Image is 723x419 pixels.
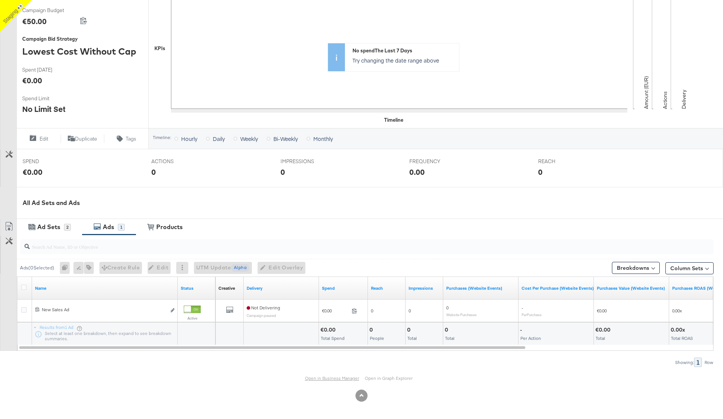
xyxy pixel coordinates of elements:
span: 0 [371,308,373,313]
button: Duplicate [61,134,105,143]
span: Bi-Weekly [273,135,298,142]
span: SPEND [23,158,79,165]
span: Daily [213,135,225,142]
a: The total value of the purchase actions tracked by your Custom Audience pixel on your website aft... [597,285,666,291]
a: The total amount spent to date. [322,285,365,291]
button: Column Sets [665,262,714,274]
span: Monthly [313,135,333,142]
span: Not Delivering [247,305,280,310]
span: Total Spend [321,335,345,341]
div: €0.00 [22,75,42,86]
span: People [370,335,384,341]
span: Weekly [240,135,258,142]
sub: Campaign paused [247,313,276,318]
span: ACTIONS [151,158,208,165]
div: €0.00 [23,167,43,177]
span: IMPRESSIONS [281,158,337,165]
div: Showing: [675,360,694,365]
a: Shows the current state of your Ad. [181,285,212,291]
label: Active [184,316,201,321]
a: The number of times your ad was served. On mobile apps an ad is counted as served the first time ... [409,285,440,291]
div: 0 [538,167,543,177]
div: 0 [369,326,375,333]
div: 0.00x [671,326,687,333]
button: Edit [17,134,61,143]
button: Breakdowns [612,262,660,274]
span: €0.00 [322,308,349,313]
span: Campaign Budget [22,7,79,14]
span: 0 [409,308,411,313]
span: Duplicate [75,135,97,142]
span: €0.00 [597,308,607,313]
span: Total [445,335,455,341]
button: Tags [104,134,148,143]
span: 0 [446,305,448,310]
span: Total [596,335,605,341]
span: Per Action [520,335,541,341]
div: Row [704,360,714,365]
div: Ad Sets [37,223,60,231]
span: - [522,305,523,310]
span: Spend Limit [22,95,79,102]
div: 0 [151,167,156,177]
div: 0.00 [409,167,425,177]
div: €0.00 [320,326,338,333]
span: Total ROAS [671,335,693,341]
div: - [520,326,524,333]
input: Search Ad Name, ID or Objective [30,236,650,251]
p: Try changing the date range above [352,57,455,64]
span: REACH [538,158,595,165]
span: Total [407,335,417,341]
div: 0 [445,326,450,333]
div: All Ad Sets and Ads [23,199,723,207]
div: Products [156,223,183,231]
div: 1 [118,224,125,231]
sub: Per Purchase [522,312,541,317]
span: Spent [DATE] [22,66,79,73]
a: Open in Business Manager [305,375,359,381]
div: 0 [281,167,285,177]
div: Campaign Bid Strategy [22,35,143,43]
div: 1 [694,358,702,367]
a: The number of times a purchase was made tracked by your Custom Audience pixel on your website aft... [446,285,516,291]
a: Open in Graph Explorer [365,375,413,381]
span: FREQUENCY [409,158,466,165]
a: The number of people your ad was served to. [371,285,403,291]
span: Tags [126,135,136,142]
div: No spend The Last 7 Days [352,47,455,54]
div: Timeline: [153,135,171,140]
span: Hourly [181,135,197,142]
div: 2 [64,224,71,231]
div: New Sales Ad [42,307,166,313]
a: Shows the creative associated with your ad. [218,285,235,291]
div: 0 [407,326,413,333]
div: Creative [218,285,235,291]
div: 0 [60,262,73,274]
div: Lowest Cost Without Cap [22,45,143,58]
sub: Website Purchases [446,312,477,317]
a: Reflects the ability of your Ad to achieve delivery. [247,285,316,291]
div: Ads ( 0 Selected) [20,265,54,271]
div: €0.00 [595,326,613,333]
div: No Limit Set [22,104,66,115]
div: €50.00 [22,16,47,27]
span: Edit [40,135,48,142]
a: Ad Name. [35,285,175,291]
a: The average cost for each purchase tracked by your Custom Audience pixel on your website after pe... [522,285,594,291]
div: Ads [103,223,114,231]
span: 0.00x [672,308,682,313]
